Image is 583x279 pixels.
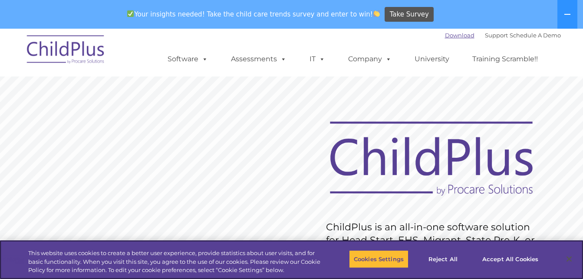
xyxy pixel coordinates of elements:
a: University [406,50,458,68]
button: Close [560,249,579,269]
a: Download [445,32,474,39]
a: Training Scramble!! [464,50,547,68]
a: Support [485,32,508,39]
a: Assessments [222,50,295,68]
button: Reject All [416,250,470,268]
button: Accept All Cookies [478,250,543,268]
span: Take Survey [390,7,429,22]
a: IT [301,50,334,68]
img: 👏 [373,10,380,17]
button: Cookies Settings [349,250,408,268]
img: ChildPlus by Procare Solutions [23,29,109,73]
span: Your insights needed! Take the child care trends survey and enter to win! [124,6,384,23]
img: ✅ [127,10,134,17]
a: Take Survey [385,7,434,22]
font: | [445,32,561,39]
a: Company [339,50,400,68]
div: This website uses cookies to create a better user experience, provide statistics about user visit... [28,249,321,275]
a: Schedule A Demo [510,32,561,39]
a: Software [159,50,217,68]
